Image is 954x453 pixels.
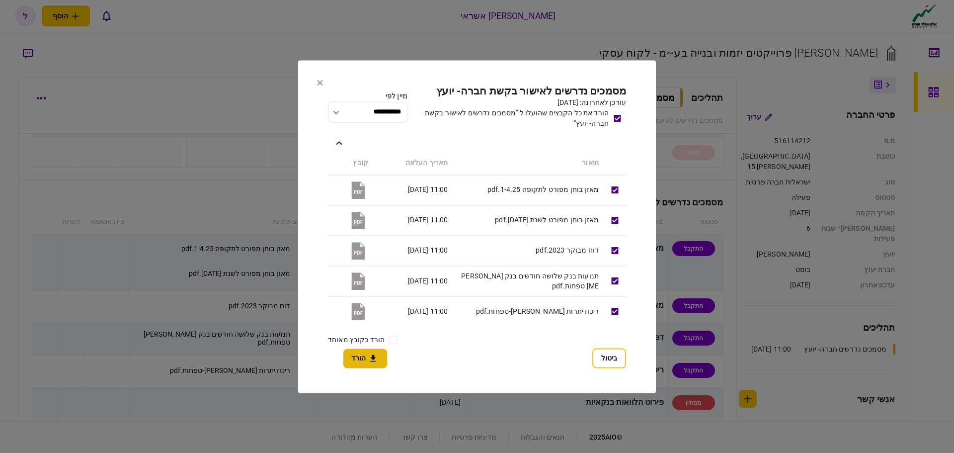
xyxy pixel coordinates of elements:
td: 11:00 [DATE] [373,266,453,296]
th: תאריך העלאה [373,152,453,175]
td: 11:00 [DATE] [373,175,453,205]
td: 11:00 [DATE] [373,296,453,327]
td: ריכוז יתרות [PERSON_NAME]-טפחות.pdf [453,296,604,327]
div: מיין לפי [328,91,407,101]
th: קובץ [328,152,373,175]
th: תיאור [453,152,604,175]
div: הורד את כל הקבצים שהועלו ל "מסמכים נדרשים לאישור בקשת חברה- יועץ" [412,108,609,129]
td: דוח מבוקר 2023.pdf [453,235,604,266]
td: מאזן בוחן מפורט לתקופה 1-4.25.pdf [453,175,604,205]
label: הורד כקובץ מאוחד [328,335,385,345]
button: ביטול [592,348,626,368]
button: הורד [343,349,387,368]
td: תנועות בנק שלושה חודשים בנק [PERSON_NAME] טפחות.pdf [453,266,604,296]
h2: מסמכים נדרשים לאישור בקשת חברה- יועץ [412,85,626,97]
td: 11:00 [DATE] [373,235,453,266]
td: 11:00 [DATE] [373,205,453,235]
div: עודכן לאחרונה: [DATE] [412,97,626,108]
td: מאזן בוחן מפורט לשנת [DATE].pdf [453,205,604,235]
